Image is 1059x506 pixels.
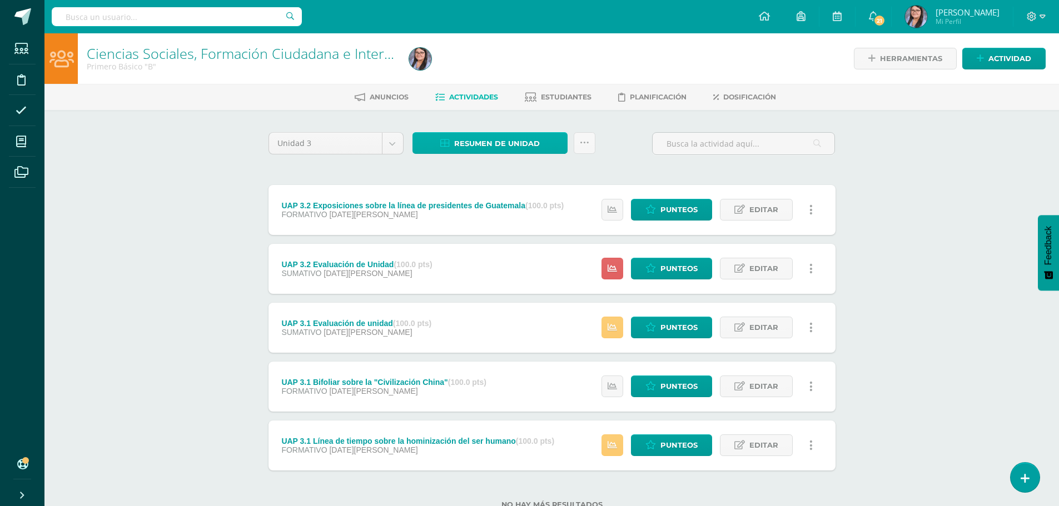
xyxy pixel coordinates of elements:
div: UAP 3.2 Exposiciones sobre la línea de presidentes de Guatemala [281,201,564,210]
a: Punteos [631,317,712,338]
span: Editar [749,258,778,279]
div: UAP 3.1 Evaluación de unidad [281,319,431,328]
span: Estudiantes [541,93,591,101]
span: Anuncios [370,93,409,101]
a: Punteos [631,375,712,397]
span: Punteos [660,317,698,338]
a: Unidad 3 [269,133,403,154]
div: UAP 3.2 Evaluación de Unidad [281,260,432,269]
a: Anuncios [355,88,409,106]
span: [PERSON_NAME] [936,7,1000,18]
div: UAP 3.1 Línea de tiempo sobre la hominización del ser humano [281,437,554,445]
span: Mi Perfil [936,17,1000,26]
span: Herramientas [880,48,942,69]
a: Punteos [631,434,712,456]
strong: (100.0 pts) [394,260,432,269]
span: [DATE][PERSON_NAME] [329,445,417,454]
a: Estudiantes [525,88,591,106]
span: Editar [749,317,778,338]
span: Punteos [660,376,698,397]
span: FORMATIVO [281,387,327,395]
span: Unidad 3 [277,133,374,154]
span: Actividades [449,93,498,101]
span: [DATE][PERSON_NAME] [329,387,417,395]
span: Dosificación [723,93,776,101]
span: Feedback [1043,226,1053,265]
span: Editar [749,199,778,220]
a: Herramientas [854,48,957,69]
span: 21 [873,14,886,27]
span: Planificación [630,93,687,101]
img: 3701f0f65ae97d53f8a63a338b37df93.png [409,48,431,70]
div: Primero Básico 'B' [87,61,396,72]
input: Busca la actividad aquí... [653,133,834,154]
img: 3701f0f65ae97d53f8a63a338b37df93.png [905,6,927,28]
span: Punteos [660,258,698,279]
span: [DATE][PERSON_NAME] [329,210,417,219]
h1: Ciencias Sociales, Formación Ciudadana e Interculturalidad [87,46,396,61]
strong: (100.0 pts) [393,319,431,328]
button: Feedback - Mostrar encuesta [1038,215,1059,290]
strong: (100.0 pts) [448,378,486,387]
a: Resumen de unidad [412,132,568,154]
span: Punteos [660,435,698,455]
input: Busca un usuario... [52,7,302,26]
span: Punteos [660,199,698,220]
a: Actividades [435,88,498,106]
div: UAP 3.1 Bifoliar sobre la "Civilización China" [281,378,486,387]
a: Dosificación [713,88,776,106]
span: FORMATIVO [281,445,327,454]
strong: (100.0 pts) [516,437,554,445]
span: SUMATIVO [281,269,321,278]
span: [DATE][PERSON_NAME] [324,269,412,278]
span: FORMATIVO [281,210,327,219]
a: Punteos [631,258,712,279]
span: Editar [749,376,778,397]
span: Editar [749,435,778,455]
strong: (100.0 pts) [525,201,564,210]
a: Planificación [618,88,687,106]
a: Punteos [631,199,712,221]
span: SUMATIVO [281,328,321,337]
span: [DATE][PERSON_NAME] [324,328,412,337]
span: Resumen de unidad [454,133,540,154]
span: Actividad [988,48,1031,69]
a: Ciencias Sociales, Formación Ciudadana e Interculturalidad [87,44,459,63]
a: Actividad [962,48,1046,69]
